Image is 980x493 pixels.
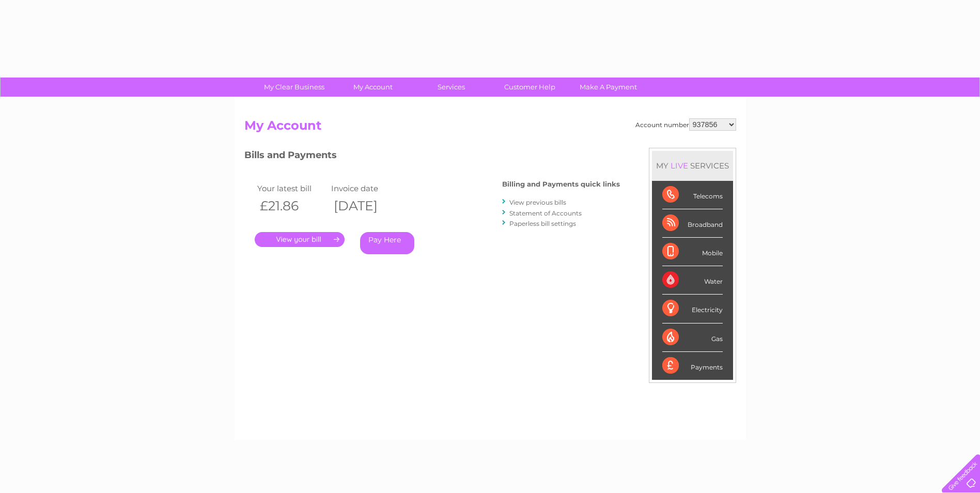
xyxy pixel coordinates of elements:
[662,323,723,352] div: Gas
[409,78,494,97] a: Services
[662,295,723,323] div: Electricity
[255,181,329,195] td: Your latest bill
[662,181,723,209] div: Telecoms
[502,180,620,188] h4: Billing and Payments quick links
[252,78,337,97] a: My Clear Business
[509,220,576,227] a: Paperless bill settings
[662,209,723,238] div: Broadband
[487,78,572,97] a: Customer Help
[360,232,414,254] a: Pay Here
[662,238,723,266] div: Mobile
[662,266,723,295] div: Water
[668,161,690,171] div: LIVE
[255,232,345,247] a: .
[566,78,651,97] a: Make A Payment
[509,209,582,217] a: Statement of Accounts
[329,195,403,217] th: [DATE]
[662,352,723,380] div: Payments
[330,78,415,97] a: My Account
[635,118,736,131] div: Account number
[509,198,566,206] a: View previous bills
[255,195,329,217] th: £21.86
[329,181,403,195] td: Invoice date
[652,151,733,180] div: MY SERVICES
[244,118,736,138] h2: My Account
[244,148,620,166] h3: Bills and Payments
